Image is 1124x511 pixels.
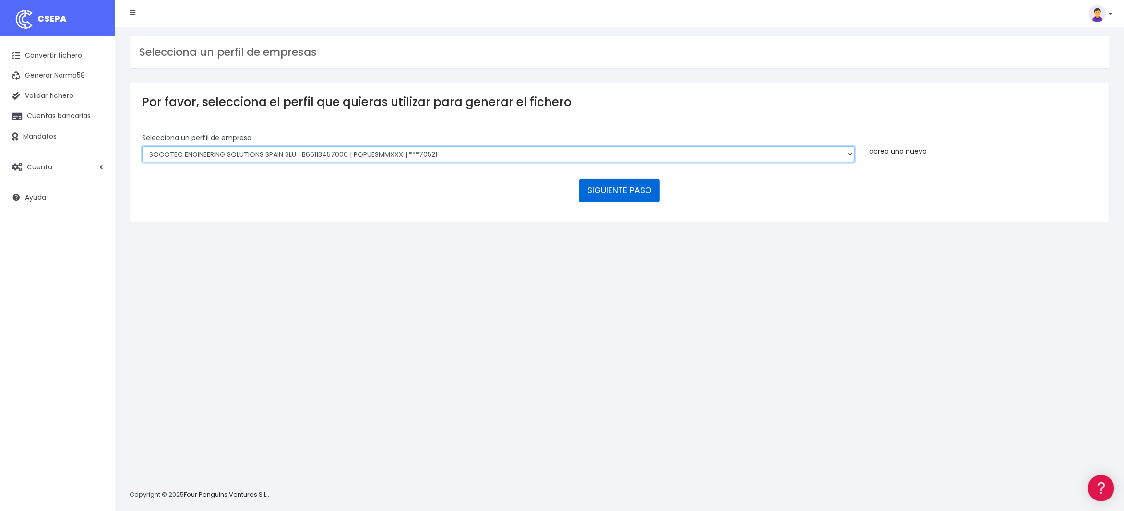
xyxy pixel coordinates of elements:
a: Mandatos [5,127,110,147]
p: Copyright © 2025 . [130,490,269,500]
a: API [10,245,182,260]
h3: Selecciona un perfil de empresas [139,46,1100,59]
a: POWERED BY ENCHANT [132,276,185,285]
img: logo [12,7,36,31]
div: Programadores [10,230,182,239]
div: o [869,133,1097,156]
div: Información general [10,67,182,76]
a: Validar fichero [5,86,110,106]
label: Selecciona un perfíl de empresa [142,133,251,143]
a: Cuentas bancarias [5,106,110,126]
a: Convertir fichero [5,46,110,66]
a: Four Penguins Ventures S.L. [184,490,268,499]
a: Problemas habituales [10,136,182,151]
span: Cuenta [27,162,52,171]
a: Generar Norma58 [5,66,110,86]
a: Información general [10,82,182,96]
div: Facturación [10,190,182,200]
span: Ayuda [25,192,46,202]
button: SIGUIENTE PASO [579,179,660,202]
a: Videotutoriales [10,151,182,166]
a: Cuenta [5,157,110,177]
a: General [10,206,182,221]
span: CSEPA [37,12,67,24]
h3: Por favor, selecciona el perfil que quieras utilizar para generar el fichero [142,95,1097,109]
button: Contáctanos [10,257,182,273]
img: profile [1089,5,1106,22]
a: crea uno nuevo [873,146,927,156]
a: Perfiles de empresas [10,166,182,181]
a: Ayuda [5,187,110,207]
a: Formatos [10,121,182,136]
div: Convertir ficheros [10,106,182,115]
